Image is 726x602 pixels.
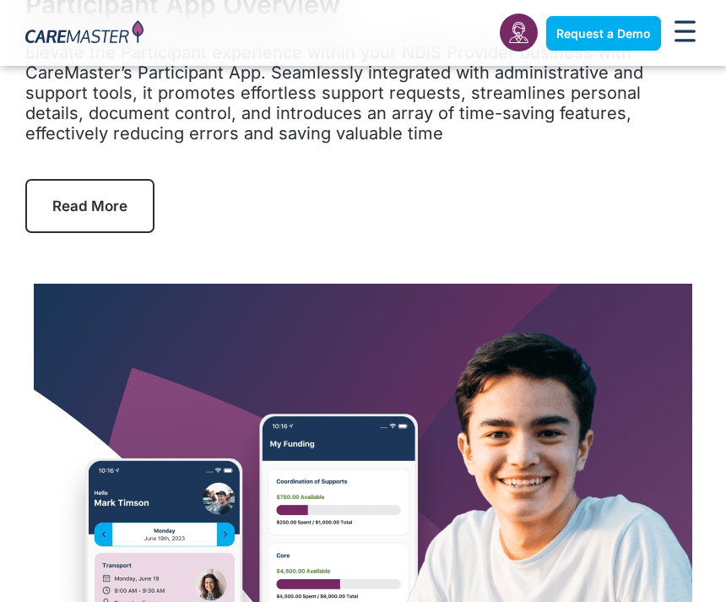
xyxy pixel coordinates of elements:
[669,15,702,52] div: Menu Toggle
[25,179,154,233] a: Read More
[546,16,661,51] a: Request a Demo
[25,42,643,144] span: Elevate the Participant experience within your NDIS Provider business with CareMaster’s Participa...
[25,20,144,46] img: CareMaster Logo
[556,26,651,41] span: Request a Demo
[52,198,127,214] span: Read More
